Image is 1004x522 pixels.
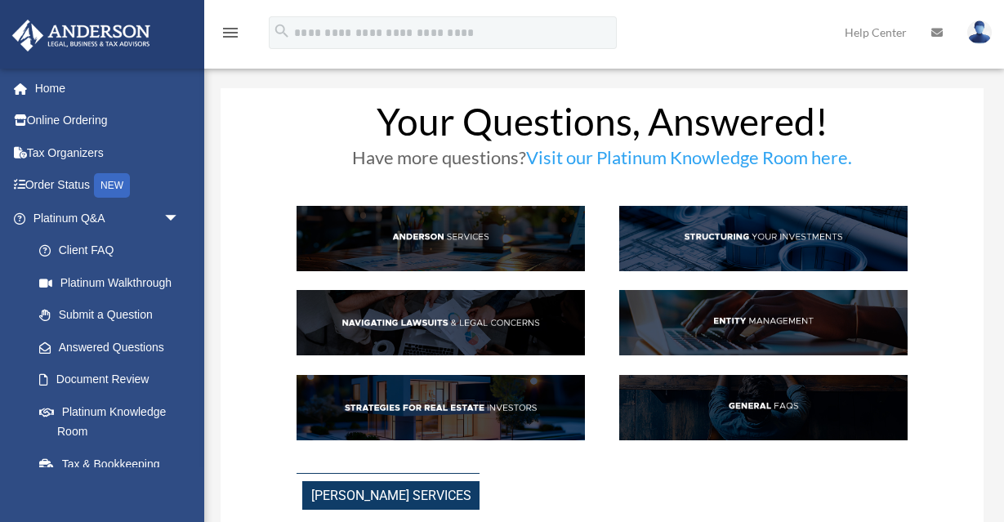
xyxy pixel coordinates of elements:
[619,375,908,440] img: GenFAQ_hdr
[23,364,204,396] a: Document Review
[11,169,204,203] a: Order StatusNEW
[94,173,130,198] div: NEW
[221,29,240,42] a: menu
[7,20,155,51] img: Anderson Advisors Platinum Portal
[11,202,204,234] a: Platinum Q&Aarrow_drop_down
[11,136,204,169] a: Tax Organizers
[23,234,196,267] a: Client FAQ
[23,448,204,500] a: Tax & Bookkeeping Packages
[11,105,204,137] a: Online Ordering
[619,290,908,355] img: EntManag_hdr
[221,23,240,42] i: menu
[526,146,852,176] a: Visit our Platinum Knowledge Room here.
[297,375,585,440] img: StratsRE_hdr
[297,206,585,271] img: AndServ_hdr
[619,206,908,271] img: StructInv_hdr
[273,22,291,40] i: search
[297,290,585,355] img: NavLaw_hdr
[302,481,480,510] span: [PERSON_NAME] Services
[297,149,907,175] h3: Have more questions?
[11,72,204,105] a: Home
[23,266,204,299] a: Platinum Walkthrough
[163,202,196,235] span: arrow_drop_down
[23,395,204,448] a: Platinum Knowledge Room
[23,331,204,364] a: Answered Questions
[967,20,992,44] img: User Pic
[297,103,907,149] h1: Your Questions, Answered!
[23,299,204,332] a: Submit a Question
